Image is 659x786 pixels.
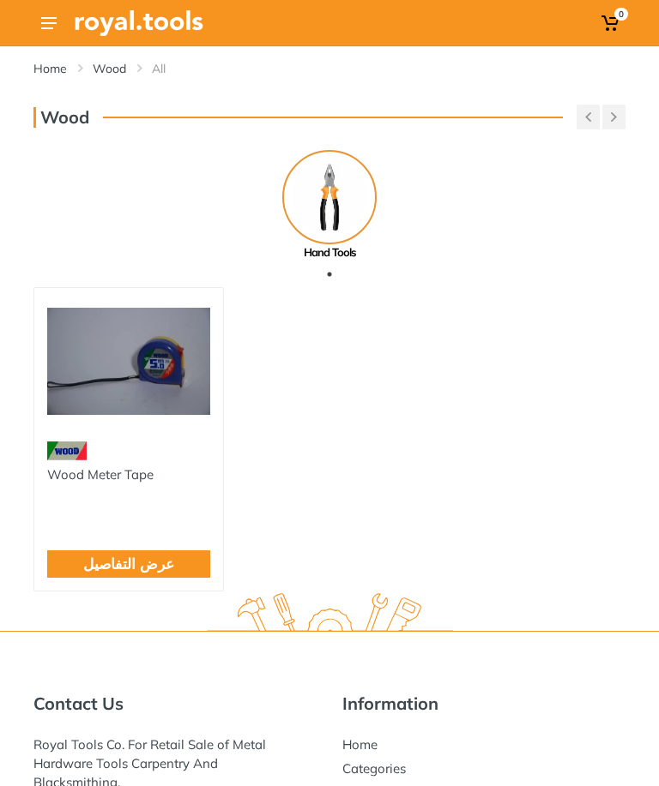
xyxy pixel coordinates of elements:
a: عرض التفاصيل [83,553,174,575]
h5: Contact Us [33,693,317,714]
nav: breadcrumb [33,60,626,77]
h5: Information [342,693,626,714]
a: Wood Meter Tape [47,466,154,483]
h3: Wood [33,107,89,128]
img: 24.webp [47,435,87,465]
span: 0 [614,8,628,21]
a: Home [33,60,67,77]
a: Wood [93,60,126,77]
div: Hand Tools [281,244,379,261]
img: Royal Tools - Wood Meter Tape [47,301,210,423]
button: 1 of 1 [321,266,338,283]
img: Royal Tools Logo [75,10,203,36]
li: All [152,60,191,77]
img: Royal - Hand Tools [282,150,377,244]
a: Home [342,736,378,753]
a: 0 [597,8,626,39]
a: Hand Tools [281,150,379,261]
a: Categories [342,760,406,777]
